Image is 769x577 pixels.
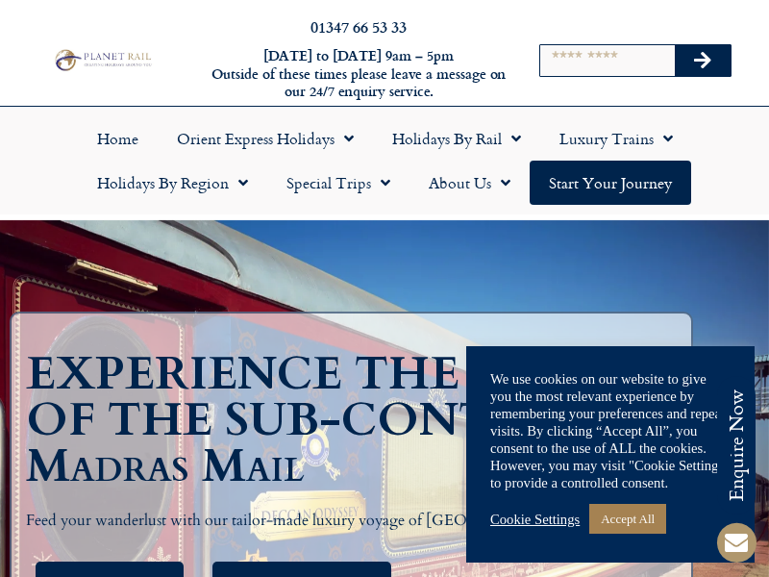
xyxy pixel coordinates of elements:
h6: [DATE] to [DATE] 9am – 5pm Outside of these times please leave a message on our 24/7 enquiry serv... [210,47,508,101]
nav: Menu [10,116,759,205]
a: About Us [409,161,530,205]
button: Search [675,45,731,76]
a: Holidays by Region [78,161,267,205]
a: Cookie Settings [490,511,580,528]
a: Start your Journey [530,161,691,205]
a: Accept All [589,504,666,534]
a: Holidays by Rail [373,116,540,161]
p: Feed your wanderlust with our tailor-made luxury voyage of [GEOGRAPHIC_DATA]. [26,509,677,534]
div: We use cookies on our website to give you the most relevant experience by remembering your prefer... [490,370,731,491]
a: Luxury Trains [540,116,692,161]
a: Home [78,116,158,161]
img: Planet Rail Train Holidays Logo [51,47,154,72]
a: Orient Express Holidays [158,116,373,161]
h1: EXPERIENCE THE MAGIC OF THE SUB-CONTINENT: Madras Mail [26,351,686,489]
a: 01347 66 53 33 [310,15,407,38]
a: Special Trips [267,161,409,205]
